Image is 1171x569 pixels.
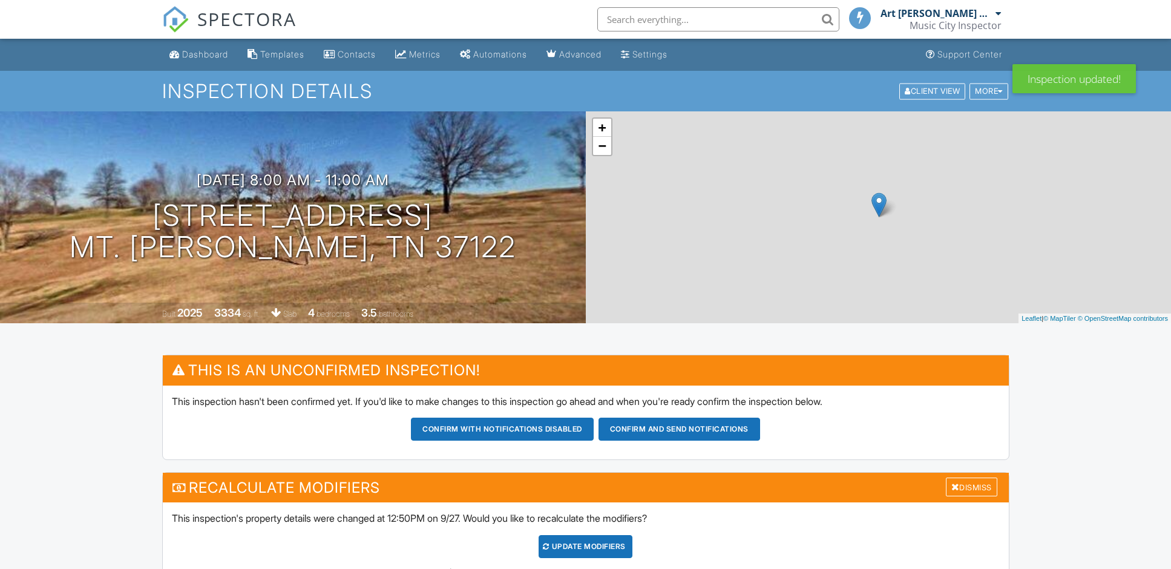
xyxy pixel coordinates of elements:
button: Confirm with notifications disabled [411,418,594,441]
h3: This is an Unconfirmed Inspection! [163,355,1009,385]
h3: [DATE] 8:00 am - 11:00 am [197,172,389,188]
span: SPECTORA [197,6,297,31]
button: Confirm and send notifications [599,418,760,441]
span: sq. ft. [243,309,260,318]
div: Music City Inspector [910,19,1002,31]
h3: Recalculate Modifiers [163,473,1009,502]
a: © MapTiler [1043,315,1076,322]
span: bathrooms [379,309,413,318]
div: Client View [899,83,965,99]
a: © OpenStreetMap contributors [1078,315,1168,322]
a: SPECTORA [162,16,297,42]
div: More [969,83,1008,99]
p: This inspection hasn't been confirmed yet. If you'd like to make changes to this inspection go ah... [172,395,1000,408]
div: Dashboard [182,49,228,59]
div: Automations [473,49,527,59]
div: 3.5 [361,306,377,319]
img: The Best Home Inspection Software - Spectora [162,6,189,33]
a: Templates [243,44,309,66]
a: Automations (Basic) [455,44,532,66]
a: Zoom in [593,119,611,137]
span: Built [162,309,175,318]
a: Metrics [390,44,445,66]
div: Settings [632,49,668,59]
a: Settings [616,44,672,66]
input: Search everything... [597,7,839,31]
div: 4 [308,306,315,319]
h1: [STREET_ADDRESS] Mt. [PERSON_NAME], TN 37122 [70,200,516,264]
div: | [1018,314,1171,324]
div: Dismiss [946,478,997,496]
div: Templates [260,49,304,59]
div: Metrics [409,49,441,59]
a: Zoom out [593,137,611,155]
a: Support Center [921,44,1007,66]
div: Support Center [937,49,1002,59]
a: Contacts [319,44,381,66]
a: Client View [898,86,968,95]
div: Inspection updated! [1012,64,1136,93]
h1: Inspection Details [162,81,1009,102]
a: Leaflet [1022,315,1041,322]
span: bedrooms [317,309,350,318]
div: Contacts [338,49,376,59]
div: UPDATE Modifiers [539,535,632,558]
div: Art [PERSON_NAME] #1206 [881,7,992,19]
div: 2025 [177,306,203,319]
div: Advanced [559,49,602,59]
div: 3334 [214,306,241,319]
a: Dashboard [165,44,233,66]
span: slab [283,309,297,318]
a: Advanced [542,44,606,66]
